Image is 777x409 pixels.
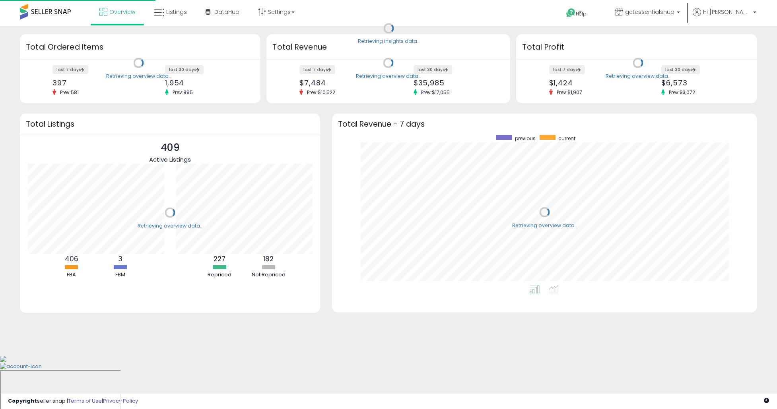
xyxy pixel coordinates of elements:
i: Get Help [566,8,576,18]
span: DataHub [214,8,239,16]
div: Retrieving overview data.. [606,73,670,80]
div: Retrieving overview data.. [356,73,421,80]
span: Hi [PERSON_NAME] [703,8,751,16]
span: Listings [166,8,187,16]
span: getessentialshub [625,8,674,16]
div: Retrieving overview data.. [512,222,577,229]
span: Help [576,10,587,17]
div: Retrieving overview data.. [138,222,202,230]
a: Hi [PERSON_NAME] [693,8,756,26]
a: Help [560,2,602,26]
div: Retrieving overview data.. [106,73,171,80]
span: Overview [109,8,135,16]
